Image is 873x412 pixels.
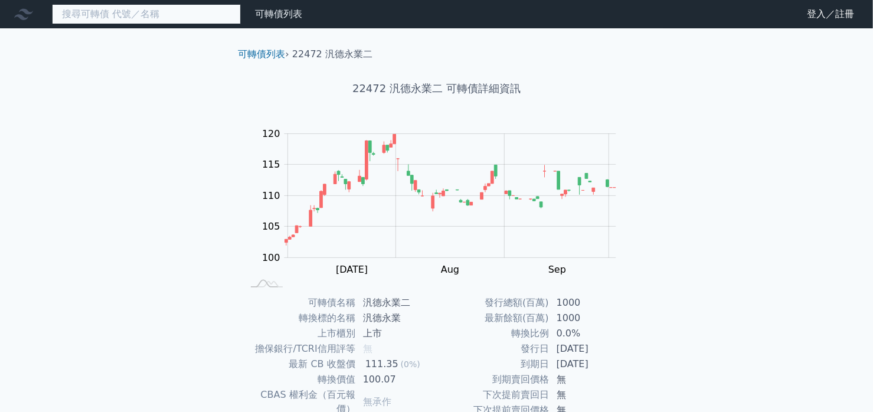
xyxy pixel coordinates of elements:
td: 發行總額(百萬) [437,295,550,310]
input: 搜尋可轉債 代號／名稱 [52,4,241,24]
a: 登入／註冊 [797,5,864,24]
tspan: Sep [548,264,566,275]
td: 到期賣回價格 [437,372,550,387]
td: 轉換價值 [243,372,356,387]
li: › [238,47,289,61]
tspan: 100 [262,252,280,263]
tspan: 110 [262,190,280,201]
div: 111.35 [363,357,401,371]
td: 到期日 [437,357,550,372]
td: 無 [550,387,630,403]
a: 可轉債列表 [255,8,302,19]
td: 最新 CB 收盤價 [243,357,356,372]
td: 上市櫃別 [243,326,356,341]
td: 下次提前賣回日 [437,387,550,403]
td: 擔保銀行/TCRI信用評等 [243,341,356,357]
g: Chart [256,128,634,275]
td: 最新餘額(百萬) [437,310,550,326]
td: 轉換比例 [437,326,550,341]
td: 1000 [550,295,630,310]
span: (0%) [401,359,420,369]
tspan: [DATE] [336,264,368,275]
a: 可轉債列表 [238,48,286,60]
tspan: 120 [262,128,280,139]
tspan: 105 [262,221,280,232]
td: 汎德永業 [356,310,437,326]
td: 0.0% [550,326,630,341]
li: 22472 汎德永業二 [292,47,372,61]
td: 無 [550,372,630,387]
tspan: Aug [441,264,459,275]
span: 無承作 [363,396,391,407]
td: 100.07 [356,372,437,387]
td: 可轉債名稱 [243,295,356,310]
span: 無 [363,343,372,354]
h1: 22472 汎德永業二 可轉債詳細資訊 [229,80,645,97]
td: 轉換標的名稱 [243,310,356,326]
td: 汎德永業二 [356,295,437,310]
td: 上市 [356,326,437,341]
td: 1000 [550,310,630,326]
td: 發行日 [437,341,550,357]
td: [DATE] [550,357,630,372]
tspan: 115 [262,159,280,170]
td: [DATE] [550,341,630,357]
